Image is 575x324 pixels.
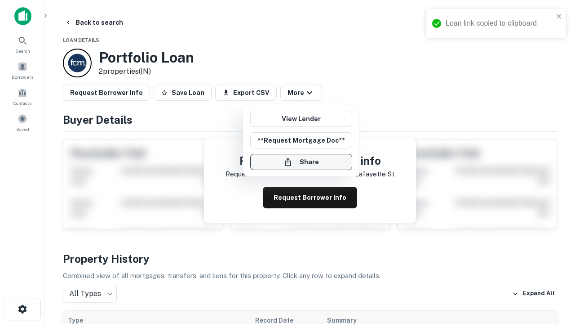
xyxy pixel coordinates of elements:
button: **Request Mortgage Doc** [250,132,352,148]
div: Loan link copied to clipboard [446,18,553,29]
button: Share [250,154,352,170]
iframe: Chat Widget [530,252,575,295]
a: View Lender [250,111,352,127]
button: close [556,13,562,21]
